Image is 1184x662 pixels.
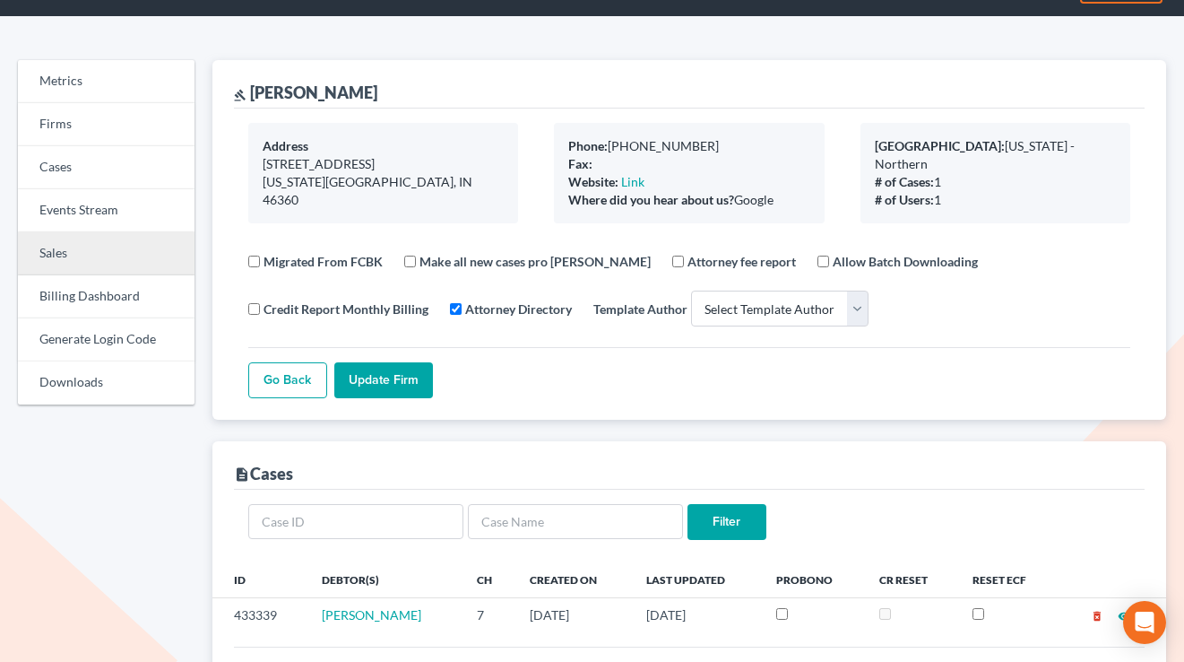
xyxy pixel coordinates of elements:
[515,598,631,632] td: [DATE]
[18,232,194,275] a: Sales
[1118,610,1130,623] i: visibility
[468,504,683,540] input: Case Name
[234,463,293,484] div: Cases
[263,155,504,173] div: [STREET_ADDRESS]
[264,252,383,271] label: Migrated From FCBK
[212,562,307,597] th: ID
[334,362,433,398] input: Update Firm
[875,191,1116,209] div: 1
[568,156,592,171] b: Fax:
[18,275,194,318] a: Billing Dashboard
[248,362,327,398] a: Go Back
[234,82,377,103] div: [PERSON_NAME]
[632,598,762,632] td: [DATE]
[875,137,1116,173] div: [US_STATE] - Northern
[18,318,194,361] a: Generate Login Code
[632,562,762,597] th: Last Updated
[1091,610,1103,623] i: delete_forever
[465,300,572,318] label: Attorney Directory
[1118,607,1130,623] a: visibility
[419,252,651,271] label: Make all new cases pro [PERSON_NAME]
[263,173,504,209] div: [US_STATE][GEOGRAPHIC_DATA], IN 46360
[621,174,644,189] a: Link
[212,598,307,632] td: 433339
[18,103,194,146] a: Firms
[568,138,608,153] b: Phone:
[462,562,515,597] th: Ch
[833,252,978,271] label: Allow Batch Downloading
[875,174,934,189] b: # of Cases:
[18,189,194,232] a: Events Stream
[18,146,194,189] a: Cases
[875,192,934,207] b: # of Users:
[762,562,865,597] th: ProBono
[568,192,734,207] b: Where did you hear about us?
[568,137,809,155] div: [PHONE_NUMBER]
[264,300,428,318] label: Credit Report Monthly Billing
[18,361,194,405] a: Downloads
[1123,601,1166,644] div: Open Intercom Messenger
[1091,607,1103,623] a: delete_forever
[248,504,463,540] input: Case ID
[865,562,958,597] th: CR Reset
[875,173,1116,191] div: 1
[568,191,809,209] div: Google
[687,504,766,540] input: Filter
[875,138,1005,153] b: [GEOGRAPHIC_DATA]:
[18,60,194,103] a: Metrics
[322,607,421,623] a: [PERSON_NAME]
[234,466,250,483] i: description
[958,562,1058,597] th: Reset ECF
[234,89,246,101] i: gavel
[515,562,631,597] th: Created On
[593,300,687,318] label: Template Author
[307,562,462,597] th: Debtor(s)
[263,138,308,153] b: Address
[462,598,515,632] td: 7
[687,252,796,271] label: Attorney fee report
[568,174,618,189] b: Website:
